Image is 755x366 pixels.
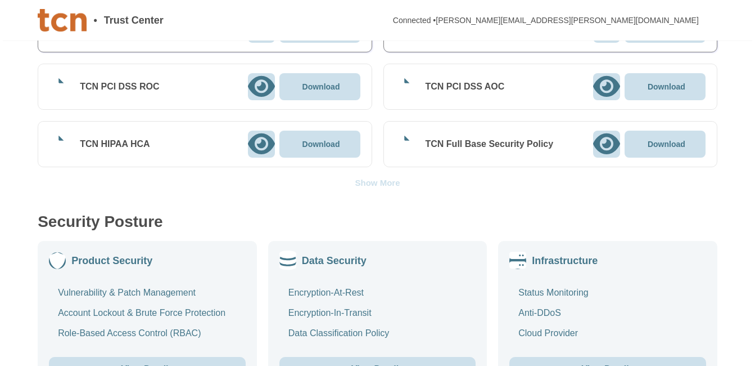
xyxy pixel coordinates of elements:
[518,328,578,339] div: Cloud Provider
[288,287,364,298] div: Encryption-At-Rest
[355,178,400,187] div: Show More
[104,15,164,25] span: Trust Center
[648,140,685,148] p: Download
[302,140,340,148] p: Download
[80,139,150,150] div: TCN HIPAA HCA
[71,255,152,266] div: Product Security
[302,83,340,91] p: Download
[426,81,505,92] div: TCN PCI DSS AOC
[426,139,554,150] div: TCN Full Base Security Policy
[288,307,372,319] div: Encryption-In-Transit
[393,16,699,24] div: Connected • [PERSON_NAME][EMAIL_ADDRESS][PERSON_NAME][DOMAIN_NAME]
[58,307,225,319] div: Account Lockout & Brute Force Protection
[38,214,163,230] div: Security Posture
[58,287,196,298] div: Vulnerability & Patch Management
[302,255,367,266] div: Data Security
[532,255,598,266] div: Infrastructure
[80,81,159,92] div: TCN PCI DSS ROC
[648,83,685,91] p: Download
[58,328,201,339] div: Role-Based Access Control (RBAC)
[93,15,97,25] span: •
[518,287,589,298] div: Status Monitoring
[288,328,390,339] div: Data Classification Policy
[38,9,87,32] img: Company Banner
[518,307,561,319] div: Anti-DDoS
